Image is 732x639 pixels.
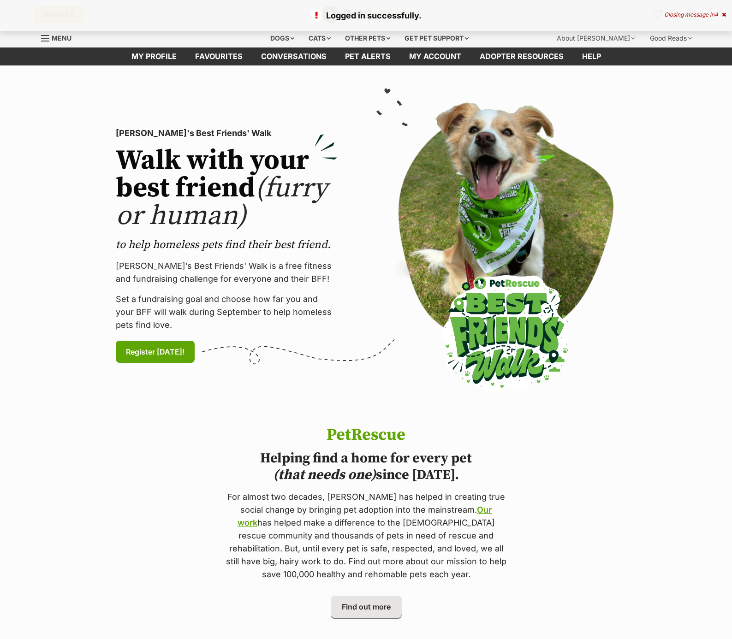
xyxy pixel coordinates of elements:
[336,47,400,65] a: Pet alerts
[252,47,336,65] a: conversations
[573,47,610,65] a: Help
[224,450,508,483] h2: Helping find a home for every pet since [DATE].
[224,426,508,444] h1: PetRescue
[331,596,402,618] a: Find out more
[550,29,642,47] div: About [PERSON_NAME]
[342,601,391,612] span: Find out more
[126,346,184,357] span: Register [DATE]!
[122,47,186,65] a: My profile
[41,29,78,46] a: Menu
[264,29,301,47] div: Dogs
[470,47,573,65] a: Adopter resources
[224,491,508,581] p: For almost two decades, [PERSON_NAME] has helped in creating true social change by bringing pet a...
[186,47,252,65] a: Favourites
[273,466,376,484] i: (that needs one)
[116,260,337,285] p: [PERSON_NAME]’s Best Friends' Walk is a free fitness and fundraising challenge for everyone and t...
[339,29,397,47] div: Other pets
[116,293,337,331] p: Set a fundraising goal and choose how far you and your BFF will walk during September to help hom...
[116,127,337,140] p: [PERSON_NAME]'s Best Friends' Walk
[116,237,337,252] p: to help homeless pets find their best friend.
[116,147,337,230] h2: Walk with your best friend
[400,47,470,65] a: My account
[116,341,195,363] a: Register [DATE]!
[302,29,337,47] div: Cats
[52,34,71,42] span: Menu
[116,171,327,233] span: (furry or human)
[643,29,698,47] div: Good Reads
[398,29,475,47] div: Get pet support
